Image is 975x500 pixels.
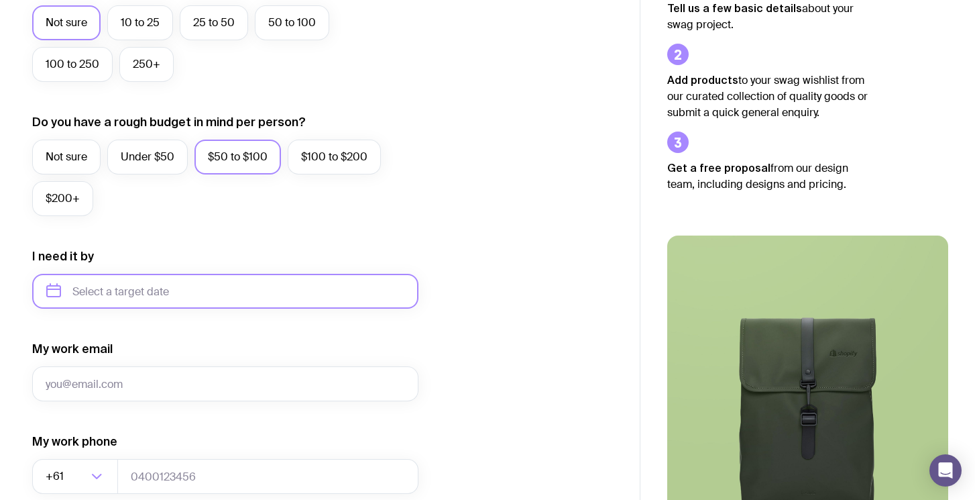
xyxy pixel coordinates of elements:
label: $200+ [32,181,93,216]
strong: Get a free proposal [667,162,770,174]
label: My work email [32,341,113,357]
input: 0400123456 [117,459,418,494]
div: Search for option [32,459,118,494]
label: 50 to 100 [255,5,329,40]
label: 250+ [119,47,174,82]
div: Open Intercom Messenger [929,454,962,487]
label: Do you have a rough budget in mind per person? [32,114,306,130]
input: you@email.com [32,366,418,401]
label: My work phone [32,434,117,450]
label: $50 to $100 [194,140,281,174]
p: to your swag wishlist from our curated collection of quality goods or submit a quick general enqu... [667,72,868,121]
label: $100 to $200 [288,140,381,174]
label: 10 to 25 [107,5,173,40]
strong: Tell us a few basic details [667,2,802,14]
label: Not sure [32,5,101,40]
label: Not sure [32,140,101,174]
label: I need it by [32,248,94,264]
input: Search for option [66,459,87,494]
p: from our design team, including designs and pricing. [667,160,868,193]
strong: Add products [667,74,738,86]
input: Select a target date [32,274,418,309]
label: 25 to 50 [180,5,248,40]
label: Under $50 [107,140,188,174]
label: 100 to 250 [32,47,113,82]
span: +61 [46,459,66,494]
